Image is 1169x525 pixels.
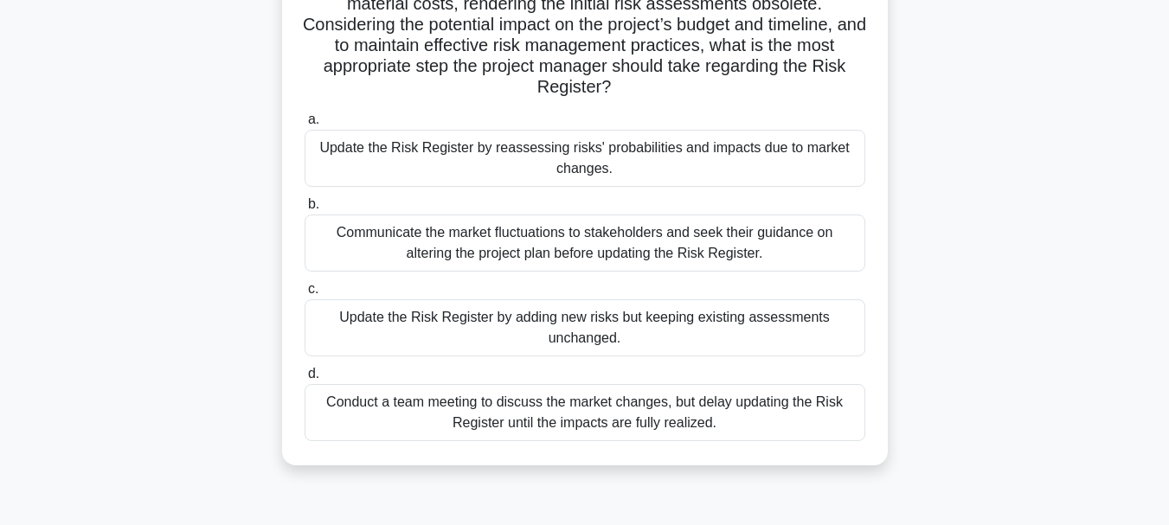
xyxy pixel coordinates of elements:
[305,384,865,441] div: Conduct a team meeting to discuss the market changes, but delay updating the Risk Register until ...
[308,366,319,381] span: d.
[305,214,865,272] div: Communicate the market fluctuations to stakeholders and seek their guidance on altering the proje...
[305,130,865,187] div: Update the Risk Register by reassessing risks' probabilities and impacts due to market changes.
[308,196,319,211] span: b.
[308,281,318,296] span: c.
[308,112,319,126] span: a.
[305,299,865,356] div: Update the Risk Register by adding new risks but keeping existing assessments unchanged.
